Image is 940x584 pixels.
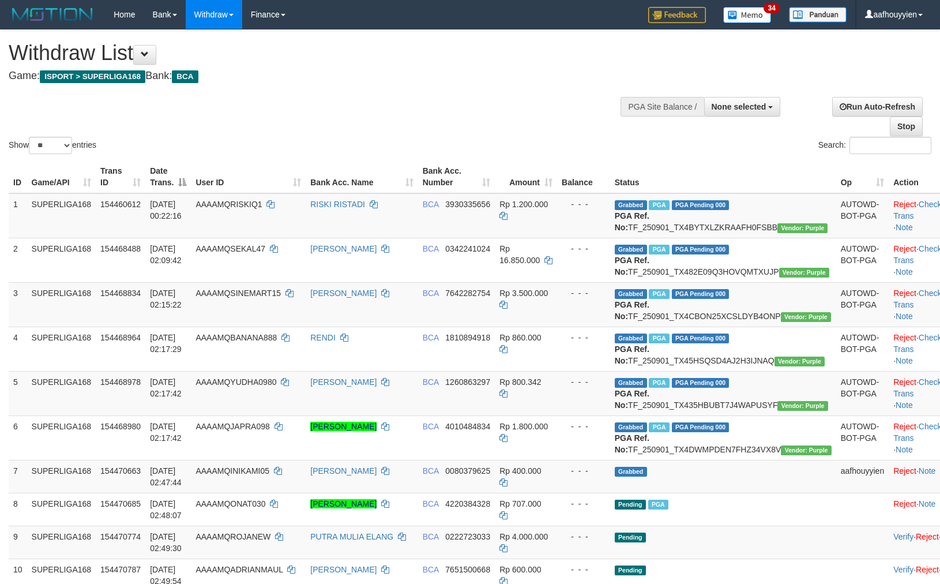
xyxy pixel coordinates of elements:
[9,371,27,415] td: 5
[9,327,27,371] td: 4
[310,333,336,342] a: RENDI
[896,312,913,321] a: Note
[615,389,649,410] b: PGA Ref. No:
[896,445,913,454] a: Note
[172,70,198,83] span: BCA
[423,200,439,209] span: BCA
[150,532,182,553] span: [DATE] 02:49:30
[672,245,730,254] span: PGA Pending
[27,282,96,327] td: SUPERLIGA168
[621,97,704,117] div: PGA Site Balance /
[423,244,439,253] span: BCA
[100,565,141,574] span: 154470787
[919,466,936,476] a: Note
[9,6,96,23] img: MOTION_logo.png
[777,401,828,411] span: Vendor URL: https://trx4.1velocity.biz
[893,244,916,253] a: Reject
[562,332,606,343] div: - - -
[9,70,615,82] h4: Game: Bank:
[499,289,548,298] span: Rp 3.500.000
[610,327,836,371] td: TF_250901_TX45HSQSD4AJ2H3IJNAQ
[423,377,439,387] span: BCA
[615,334,647,343] span: Grabbed
[916,565,939,574] a: Reject
[615,566,646,575] span: Pending
[150,200,182,220] span: [DATE] 00:22:16
[195,333,277,342] span: AAAAMQBANANA888
[310,422,377,431] a: [PERSON_NAME]
[615,211,649,232] b: PGA Ref. No:
[615,200,647,210] span: Grabbed
[150,377,182,398] span: [DATE] 02:17:42
[649,378,669,388] span: Marked by aafchoeunmanni
[27,493,96,526] td: SUPERLIGA168
[100,499,141,508] span: 154470685
[615,245,647,254] span: Grabbed
[9,193,27,238] td: 1
[423,499,439,508] span: BCA
[150,244,182,265] span: [DATE] 02:09:42
[896,223,913,232] a: Note
[310,200,365,209] a: RISKI RISTADI
[499,333,541,342] span: Rp 860.000
[896,356,913,365] a: Note
[499,565,541,574] span: Rp 600.000
[445,377,490,387] span: Copy 1260863297 to clipboard
[615,289,647,299] span: Grabbed
[306,160,418,193] th: Bank Acc. Name: activate to sort column ascending
[893,499,916,508] a: Reject
[423,565,439,574] span: BCA
[672,378,730,388] span: PGA Pending
[610,415,836,460] td: TF_250901_TX4DWMPDEN7FHZ34VX8V
[896,267,913,276] a: Note
[777,223,828,233] span: Vendor URL: https://trx4.1velocity.biz
[445,466,490,476] span: Copy 0080379625 to clipboard
[100,289,141,298] span: 154468834
[562,564,606,575] div: - - -
[9,526,27,559] td: 9
[849,137,931,154] input: Search:
[100,466,141,476] span: 154470663
[610,371,836,415] td: TF_250901_TX435HBUBT7J4WAPUSYF
[649,422,669,432] span: Marked by aafchoeunmanni
[893,532,913,541] a: Verify
[615,422,647,432] span: Grabbed
[764,3,779,13] span: 34
[418,160,495,193] th: Bank Acc. Number: activate to sort column ascending
[499,532,548,541] span: Rp 4.000.000
[893,565,913,574] a: Verify
[779,268,829,278] span: Vendor URL: https://trx4.1velocity.biz
[445,289,490,298] span: Copy 7642282754 to clipboard
[836,371,889,415] td: AUTOWD-BOT-PGA
[310,289,377,298] a: [PERSON_NAME]
[672,289,730,299] span: PGA Pending
[195,466,269,476] span: AAAAMQINIKAMI05
[150,499,182,520] span: [DATE] 02:48:07
[893,333,916,342] a: Reject
[445,422,490,431] span: Copy 4010484834 to clipboard
[150,466,182,487] span: [DATE] 02:47:44
[723,7,772,23] img: Button%20Memo.svg
[100,200,141,209] span: 154460612
[649,334,669,343] span: Marked by aafchoeunmanni
[615,256,649,276] b: PGA Ref. No:
[100,422,141,431] span: 154468980
[562,498,606,510] div: - - -
[27,460,96,493] td: SUPERLIGA168
[310,466,377,476] a: [PERSON_NAME]
[195,377,276,387] span: AAAAMQYUDHA0980
[893,289,916,298] a: Reject
[195,565,283,574] span: AAAAMQADRIANMAUL
[919,499,936,508] a: Note
[100,333,141,342] span: 154468964
[562,243,606,254] div: - - -
[9,137,96,154] label: Show entries
[423,532,439,541] span: BCA
[27,193,96,238] td: SUPERLIGA168
[100,244,141,253] span: 154468488
[836,282,889,327] td: AUTOWD-BOT-PGA
[499,244,540,265] span: Rp 16.850.000
[896,400,913,410] a: Note
[499,200,548,209] span: Rp 1.200.000
[27,415,96,460] td: SUPERLIGA168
